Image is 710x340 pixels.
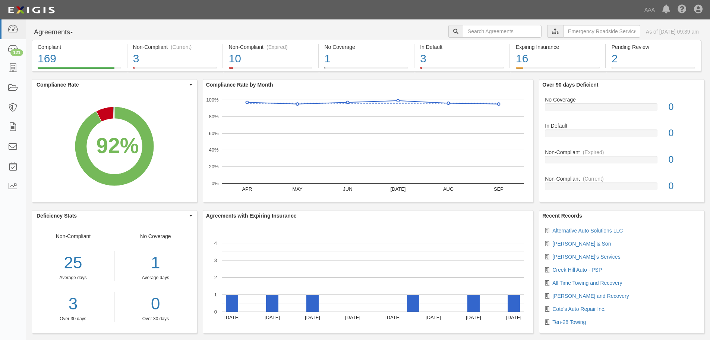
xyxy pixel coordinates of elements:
[229,51,313,67] div: 10
[612,43,695,51] div: Pending Review
[38,51,121,67] div: 169
[552,228,623,234] a: Alternative Auto Solutions LLC
[206,97,219,103] text: 100%
[663,180,704,193] div: 0
[663,100,704,114] div: 0
[32,79,197,90] button: Compliance Rate
[242,186,252,192] text: APR
[542,213,582,219] b: Recent Records
[32,292,114,316] a: 3
[96,131,139,161] div: 92%
[32,25,88,40] button: Agreements
[120,275,191,281] div: Average days
[466,315,481,320] text: [DATE]
[214,309,217,315] text: 0
[206,213,297,219] b: Agreements with Expiring Insurance
[214,258,217,263] text: 3
[345,315,360,320] text: [DATE]
[209,130,218,136] text: 60%
[6,3,57,17] img: logo-5460c22ac91f19d4615b14bd174203de0afe785f0fc80cf4dbbc73dc1793850b.png
[583,175,604,183] div: (Current)
[319,67,414,73] a: No Coverage1
[552,280,622,286] a: All Time Towing and Recovery
[224,315,240,320] text: [DATE]
[552,319,586,325] a: Ten-28 Towing
[223,67,318,73] a: Non-Compliant(Expired)10
[32,275,114,281] div: Average days
[663,127,704,140] div: 0
[209,147,218,153] text: 40%
[133,43,217,51] div: Non-Compliant (Current)
[229,43,313,51] div: Non-Compliant (Expired)
[266,43,288,51] div: (Expired)
[494,186,504,192] text: SEP
[443,186,454,192] text: AUG
[32,67,127,73] a: Compliant169
[209,164,218,169] text: 20%
[305,315,320,320] text: [DATE]
[127,67,223,73] a: Non-Compliant(Current)3
[606,67,701,73] a: Pending Review2
[463,25,542,38] input: Search Agreements
[120,292,191,316] div: 0
[343,186,352,192] text: JUN
[506,315,521,320] text: [DATE]
[545,122,698,149] a: In Default0
[516,51,600,67] div: 16
[583,149,604,156] div: (Expired)
[203,90,533,202] svg: A chart.
[324,51,408,67] div: 1
[32,316,114,322] div: Over 30 days
[552,267,602,273] a: Creek Hill Auto - PSP
[552,241,611,247] a: [PERSON_NAME] & Son
[510,67,605,73] a: Expiring Insurance16
[214,275,217,280] text: 2
[120,251,191,275] div: 1
[324,43,408,51] div: No Coverage
[545,96,698,122] a: No Coverage0
[545,175,698,196] a: Non-Compliant(Current)0
[563,25,640,38] input: Emergency Roadside Service (ERS)
[663,153,704,166] div: 0
[32,90,197,202] svg: A chart.
[206,82,273,88] b: Compliance Rate by Month
[214,240,217,246] text: 4
[37,81,187,88] span: Compliance Rate
[292,186,303,192] text: MAY
[678,5,687,14] i: Help Center - Complianz
[114,233,197,322] div: No Coverage
[390,186,406,192] text: [DATE]
[539,149,704,156] div: Non-Compliant
[32,233,114,322] div: Non-Compliant
[37,212,187,219] span: Deficiency Stats
[420,51,504,67] div: 3
[420,43,504,51] div: In Default
[552,306,606,312] a: Cote's Auto Repair Inc.
[516,43,600,51] div: Expiring Insurance
[133,51,217,67] div: 3
[414,67,509,73] a: In Default3
[539,96,704,103] div: No Coverage
[38,43,121,51] div: Compliant
[641,2,659,17] a: AAA
[211,181,218,186] text: 0%
[612,51,695,67] div: 2
[32,210,197,221] button: Deficiency Stats
[214,292,217,297] text: 1
[171,43,192,51] div: (Current)
[32,251,114,275] div: 25
[539,175,704,183] div: Non-Compliant
[542,82,598,88] b: Over 90 days Deficient
[646,28,699,35] div: As of [DATE] 09:39 am
[552,293,629,299] a: [PERSON_NAME] and Recovery
[426,315,441,320] text: [DATE]
[120,316,191,322] div: Over 30 days
[552,254,620,260] a: [PERSON_NAME]'s Services
[203,221,533,333] svg: A chart.
[10,49,23,56] div: 121
[539,122,704,130] div: In Default
[385,315,401,320] text: [DATE]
